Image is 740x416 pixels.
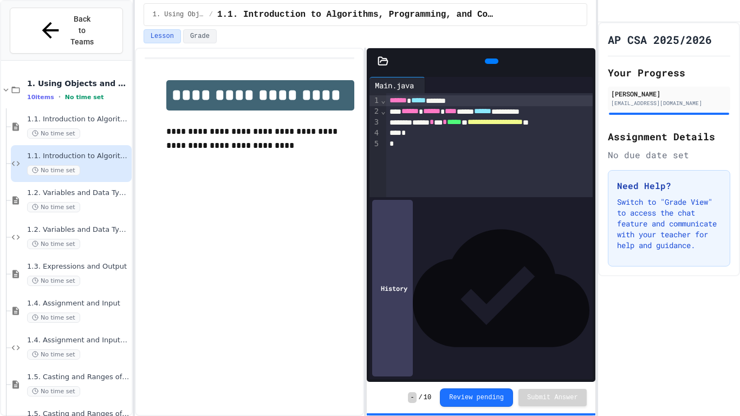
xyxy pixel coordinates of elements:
span: No time set [27,165,80,175]
span: 1.1. Introduction to Algorithms, Programming, and Compilers [27,115,129,124]
span: Fold line [380,96,386,105]
span: 1.1. Introduction to Algorithms, Programming, and Compilers Programming Practice [217,8,495,21]
button: Lesson [144,29,181,43]
h2: Your Progress [608,65,730,80]
button: Grade [183,29,217,43]
span: No time set [27,349,80,360]
span: 10 [424,393,431,402]
div: Main.java [369,77,425,93]
div: 5 [369,139,380,149]
span: No time set [27,239,80,249]
span: No time set [27,202,80,212]
div: 4 [369,128,380,139]
div: History [372,200,413,376]
button: Submit Answer [518,389,587,406]
span: Fold line [380,107,386,115]
div: 3 [369,117,380,128]
div: [EMAIL_ADDRESS][DOMAIN_NAME] [611,99,727,107]
span: 1.1. Introduction to Algorithms, Programming, and Compilers Programming Practice [27,152,129,161]
span: No time set [27,386,80,396]
span: • [59,93,61,101]
span: Submit Answer [527,393,578,402]
button: Review pending [440,388,513,407]
span: 1.4. Assignment and Input [27,299,129,308]
div: Main.java [369,80,419,91]
h1: AP CSA 2025/2026 [608,32,712,47]
div: [PERSON_NAME] [611,89,727,99]
span: Back to Teams [69,14,95,48]
span: No time set [65,94,104,101]
span: No time set [27,128,80,139]
span: 10 items [27,94,54,101]
span: 1.5. Casting and Ranges of Values [27,373,129,382]
span: / [419,393,423,402]
span: 1.2. Variables and Data Types Programming Practice [27,225,129,235]
div: 1 [369,95,380,106]
span: - [408,392,416,403]
span: 1.3. Expressions and Output [27,262,129,271]
div: 2 [369,106,380,117]
span: No time set [27,313,80,323]
h3: Need Help? [617,179,721,192]
span: 1.2. Variables and Data Types [27,188,129,198]
button: Back to Teams [10,8,123,54]
span: 1. Using Objects and Methods [153,10,205,19]
div: No due date set [608,148,730,161]
span: / [209,10,213,19]
h2: Assignment Details [608,129,730,144]
span: 1. Using Objects and Methods [27,79,129,88]
p: Switch to "Grade View" to access the chat feature and communicate with your teacher for help and ... [617,197,721,251]
span: 1.4. Assignment and Input Programming Practice [27,336,129,345]
span: No time set [27,276,80,286]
